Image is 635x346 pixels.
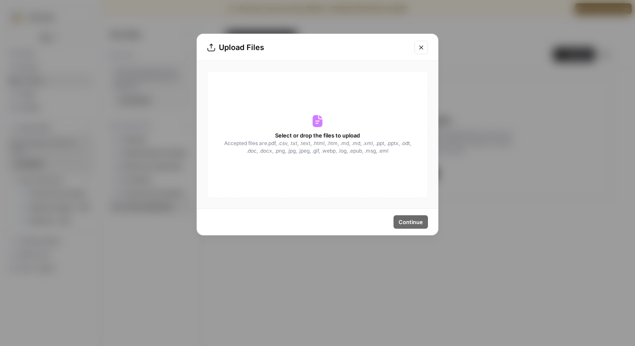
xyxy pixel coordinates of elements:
span: Select or drop the files to upload [275,131,360,140]
div: Upload Files [207,42,409,53]
button: Close modal [415,41,428,54]
span: Accepted files are .pdf, .csv, .txt, .text, .html, .htm, .md, .md, .xml, .ppt, .pptx, .odt, .doc,... [223,140,412,155]
span: Continue [399,218,423,226]
button: Continue [394,215,428,229]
